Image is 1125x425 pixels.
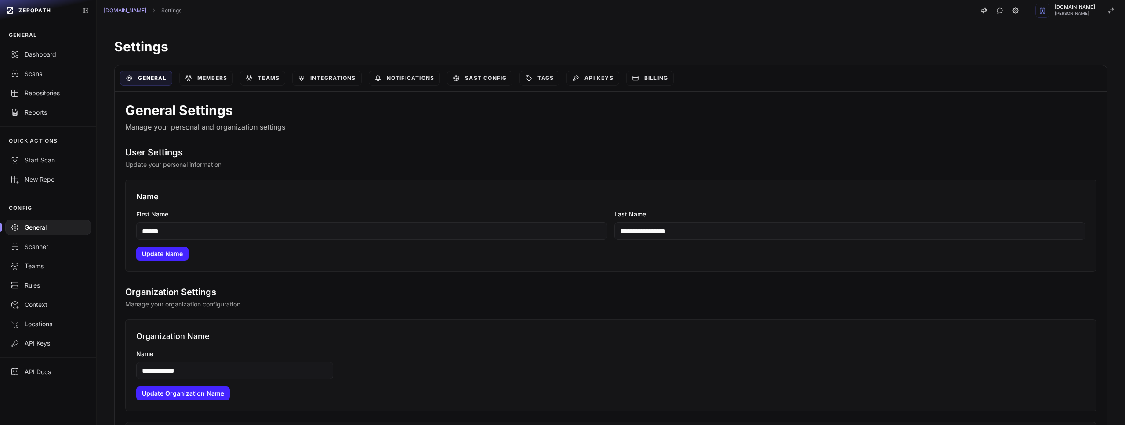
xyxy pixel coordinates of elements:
[125,122,1096,132] p: Manage your personal and organization settings
[4,4,75,18] a: ZEROPATH
[125,102,1096,118] h1: General Settings
[136,210,607,219] label: First Name
[136,386,230,400] button: Update Organization Name
[114,39,1107,54] h1: Settings
[125,286,1096,298] h2: Organization Settings
[11,50,86,59] div: Dashboard
[614,210,1085,219] label: Last Name
[11,89,86,97] div: Repositories
[136,330,1085,342] h3: Organization Name
[11,367,86,376] div: API Docs
[11,108,86,117] div: Reports
[9,205,32,212] p: CONFIG
[136,247,189,261] button: Update Name
[136,349,1085,358] label: Name
[11,262,86,270] div: Teams
[18,7,51,14] span: ZEROPATH
[104,7,181,14] nav: breadcrumb
[519,71,559,86] a: Tags
[1055,5,1095,10] span: [DOMAIN_NAME]
[292,71,361,86] a: Integrations
[240,71,285,86] a: Teams
[9,137,58,144] p: QUICK ACTIONS
[9,32,37,39] p: GENERAL
[125,300,1096,309] p: Manage your organization configuration
[11,300,86,309] div: Context
[179,71,233,86] a: Members
[447,71,512,86] a: SAST Config
[11,175,86,184] div: New Repo
[11,281,86,290] div: Rules
[11,320,86,328] div: Locations
[120,71,172,86] a: General
[125,146,1096,158] h2: User Settings
[11,156,86,165] div: Start Scan
[136,191,1085,203] h3: Name
[1055,11,1095,16] span: [PERSON_NAME]
[566,71,619,86] a: API Keys
[125,160,1096,169] p: Update your personal information
[11,339,86,348] div: API Keys
[626,71,674,86] a: Billing
[151,7,157,14] svg: chevron right,
[161,7,181,14] a: Settings
[104,7,146,14] a: [DOMAIN_NAME]
[11,69,86,78] div: Scans
[11,223,86,232] div: General
[11,242,86,251] div: Scanner
[369,71,440,86] a: Notifications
